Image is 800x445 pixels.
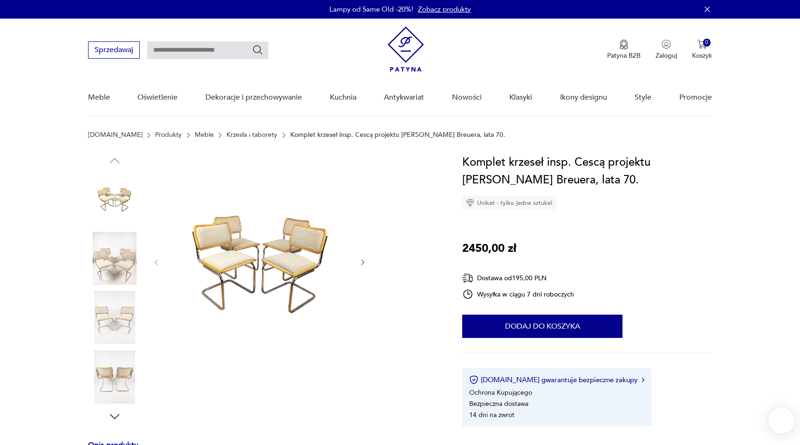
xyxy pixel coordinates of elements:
p: Zaloguj [656,51,677,60]
a: Dekoracje i przechowywanie [205,80,302,115]
img: Zdjęcie produktu Komplet krzeseł insp. Cescą projektu M. Breuera, lata 70. [88,172,141,225]
a: Klasyki [509,80,532,115]
a: Oświetlenie [137,80,178,115]
div: Wysyłka w ciągu 7 dni roboczych [462,289,574,300]
a: Produkty [155,131,182,139]
div: Unikat - tylko jedna sztuka! [462,196,556,210]
img: Ikona strzałki w prawo [642,378,644,382]
p: Koszyk [692,51,712,60]
a: Nowości [452,80,482,115]
p: Patyna B2B [607,51,641,60]
button: Zaloguj [656,40,677,60]
p: 2450,00 zł [462,240,516,257]
img: Ikona medalu [619,40,629,50]
a: Kuchnia [330,80,356,115]
img: Ikona diamentu [466,199,474,207]
button: Dodaj do koszyka [462,315,622,338]
p: Komplet krzeseł insp. Cescą projektu [PERSON_NAME] Breuera, lata 70. [290,131,505,139]
img: Ikona koszyka [697,40,707,49]
div: 0 [703,39,711,47]
button: 0Koszyk [692,40,712,60]
button: Szukaj [252,44,263,55]
iframe: Smartsupp widget button [768,408,794,434]
img: Ikona dostawy [462,272,473,284]
img: Zdjęcie produktu Komplet krzeseł insp. Cescą projektu M. Breuera, lata 70. [170,154,349,370]
a: Zobacz produkty [418,5,471,14]
a: Ikony designu [560,80,607,115]
img: Zdjęcie produktu Komplet krzeseł insp. Cescą projektu M. Breuera, lata 70. [88,291,141,344]
button: Sprzedawaj [88,41,140,59]
button: [DOMAIN_NAME] gwarantuje bezpieczne zakupy [469,375,644,384]
a: Promocje [679,80,712,115]
button: Patyna B2B [607,40,641,60]
div: Dostawa od 195,00 PLN [462,272,574,284]
a: Style [635,80,651,115]
img: Ikona certyfikatu [469,375,479,384]
p: Lampy od Same Old -20%! [329,5,413,14]
img: Zdjęcie produktu Komplet krzeseł insp. Cescą projektu M. Breuera, lata 70. [88,232,141,285]
a: [DOMAIN_NAME] [88,131,143,139]
h1: Komplet krzeseł insp. Cescą projektu [PERSON_NAME] Breuera, lata 70. [462,154,712,189]
a: Ikona medaluPatyna B2B [607,40,641,60]
a: Sprzedawaj [88,47,140,54]
img: Zdjęcie produktu Komplet krzeseł insp. Cescą projektu M. Breuera, lata 70. [88,351,141,404]
li: Ochrona Kupującego [469,388,532,397]
img: Patyna - sklep z meblami i dekoracjami vintage [388,27,424,72]
a: Meble [88,80,110,115]
li: Bezpieczna dostawa [469,399,528,408]
a: Meble [195,131,214,139]
img: Ikonka użytkownika [662,40,671,49]
a: Krzesła i taborety [226,131,277,139]
a: Antykwariat [384,80,424,115]
li: 14 dni na zwrot [469,411,514,419]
